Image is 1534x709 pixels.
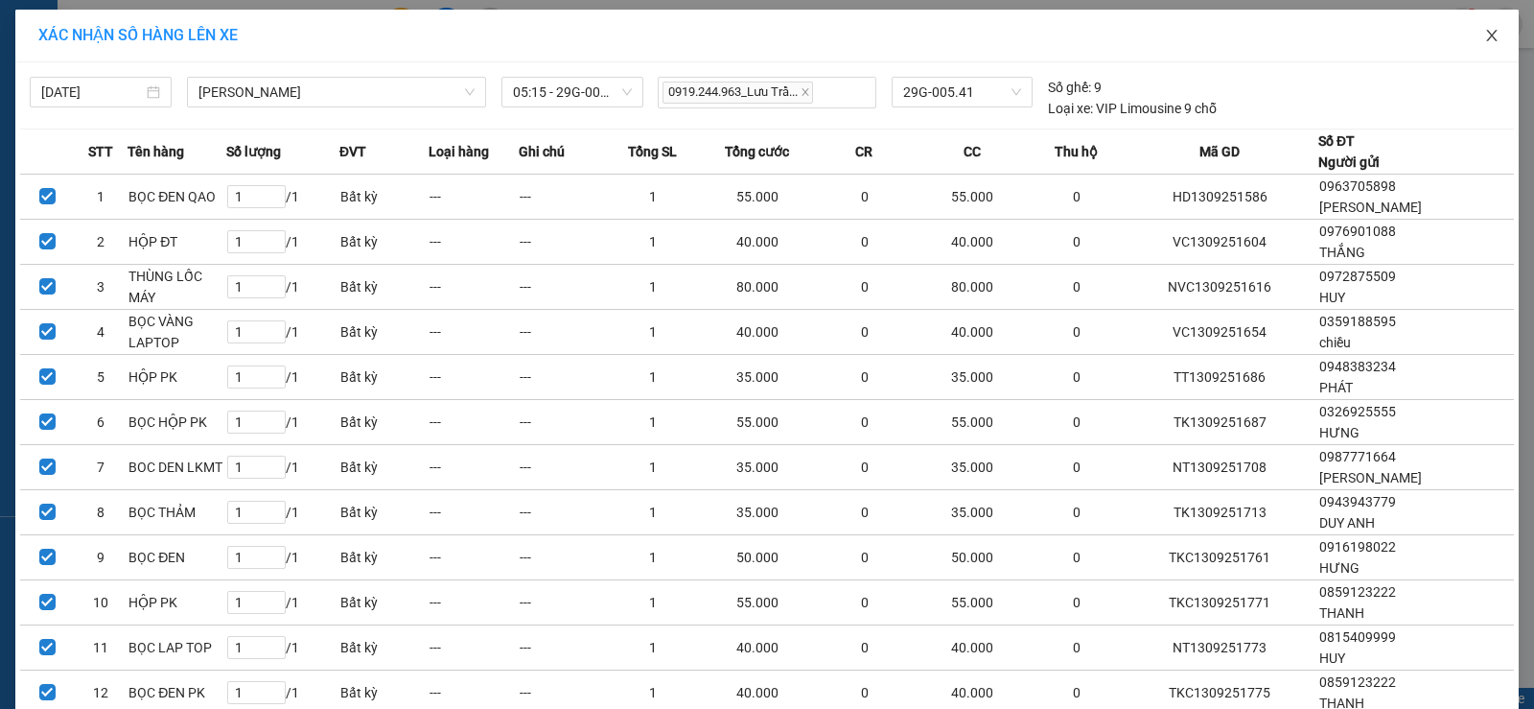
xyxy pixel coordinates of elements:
[74,445,128,490] td: 7
[1319,629,1396,645] span: 0815409999
[519,445,609,490] td: ---
[628,141,677,162] span: Tổng SL
[429,490,519,535] td: ---
[1121,175,1318,220] td: HD1309251586
[816,310,913,355] td: 0
[128,141,184,162] span: Tên hàng
[725,141,789,162] span: Tổng cước
[608,220,698,265] td: 1
[816,175,913,220] td: 0
[1121,535,1318,580] td: TKC1309251761
[128,310,226,355] td: BỌC VÀNG LAPTOP
[1319,269,1396,284] span: 0972875509
[339,220,430,265] td: Bất kỳ
[816,220,913,265] td: 0
[608,490,698,535] td: 1
[1048,98,1093,119] span: Loại xe:
[429,535,519,580] td: ---
[128,490,226,535] td: BỌC THẢM
[1319,584,1396,600] span: 0859123222
[698,535,816,580] td: 50.000
[513,78,632,106] span: 05:15 - 29G-005.41
[608,355,698,400] td: 1
[74,626,128,671] td: 11
[74,490,128,535] td: 8
[662,82,813,104] span: 0919.244.963_Lưu Trầ...
[816,626,913,671] td: 0
[816,580,913,626] td: 0
[429,141,489,162] span: Loại hàng
[226,310,339,355] td: / 1
[698,310,816,355] td: 40.000
[339,141,366,162] span: ĐVT
[1319,380,1353,395] span: PHÁT
[1319,200,1422,215] span: [PERSON_NAME]
[74,220,128,265] td: 2
[128,355,226,400] td: HỘP PK
[903,78,1021,106] span: 29G-005.41
[1055,141,1098,162] span: Thu hộ
[429,220,519,265] td: ---
[519,626,609,671] td: ---
[913,535,1031,580] td: 50.000
[1319,245,1365,260] span: THẮNG
[339,580,430,626] td: Bất kỳ
[74,310,128,355] td: 4
[913,355,1031,400] td: 35.000
[429,265,519,310] td: ---
[913,445,1031,490] td: 35.000
[74,175,128,220] td: 1
[855,141,872,162] span: CR
[464,86,476,98] span: down
[1319,290,1345,305] span: HUY
[1484,28,1499,43] span: close
[88,141,113,162] span: STT
[226,490,339,535] td: / 1
[698,400,816,445] td: 55.000
[698,490,816,535] td: 35.000
[913,400,1031,445] td: 55.000
[1319,650,1345,666] span: HUY
[519,265,609,310] td: ---
[1319,224,1396,239] span: 0976901088
[429,310,519,355] td: ---
[1048,98,1217,119] div: VIP Limousine 9 chỗ
[1032,445,1122,490] td: 0
[128,175,226,220] td: BỌC ĐEN QAO
[1121,580,1318,626] td: TKC1309251771
[1121,220,1318,265] td: VC1309251604
[698,220,816,265] td: 40.000
[698,265,816,310] td: 80.000
[519,355,609,400] td: ---
[1032,220,1122,265] td: 0
[226,265,339,310] td: / 1
[519,400,609,445] td: ---
[339,445,430,490] td: Bất kỳ
[816,535,913,580] td: 0
[816,400,913,445] td: 0
[339,535,430,580] td: Bất kỳ
[1121,265,1318,310] td: NVC1309251616
[816,445,913,490] td: 0
[339,626,430,671] td: Bất kỳ
[128,265,226,310] td: THÙNG LỐC MÁY
[226,626,339,671] td: / 1
[698,626,816,671] td: 40.000
[698,445,816,490] td: 35.000
[198,78,475,106] span: Thái Nguyên - Tuyên Quang
[1121,355,1318,400] td: TT1309251686
[1032,175,1122,220] td: 0
[1319,470,1422,485] span: [PERSON_NAME]
[698,175,816,220] td: 55.000
[608,445,698,490] td: 1
[816,265,913,310] td: 0
[913,265,1031,310] td: 80.000
[226,580,339,626] td: / 1
[519,580,609,626] td: ---
[608,265,698,310] td: 1
[519,175,609,220] td: ---
[1121,310,1318,355] td: VC1309251654
[1032,535,1122,580] td: 0
[801,87,810,97] span: close
[816,355,913,400] td: 0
